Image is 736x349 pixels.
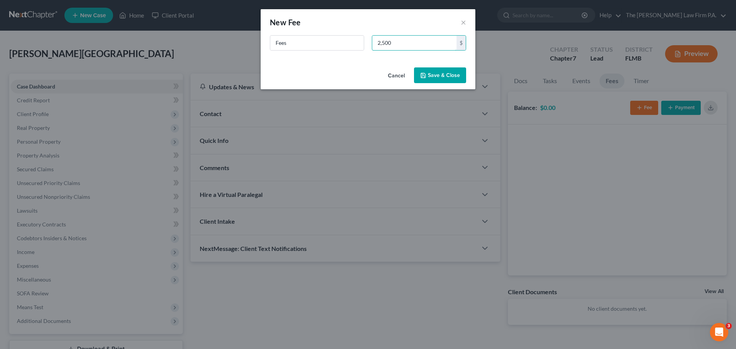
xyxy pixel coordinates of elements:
[270,18,301,27] span: New Fee
[270,36,364,50] input: Describe...
[710,323,728,341] iframe: Intercom live chat
[726,323,732,329] span: 3
[372,36,457,50] input: 0.00
[461,18,466,27] button: ×
[382,68,411,84] button: Cancel
[414,67,466,84] button: Save & Close
[457,36,466,50] div: $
